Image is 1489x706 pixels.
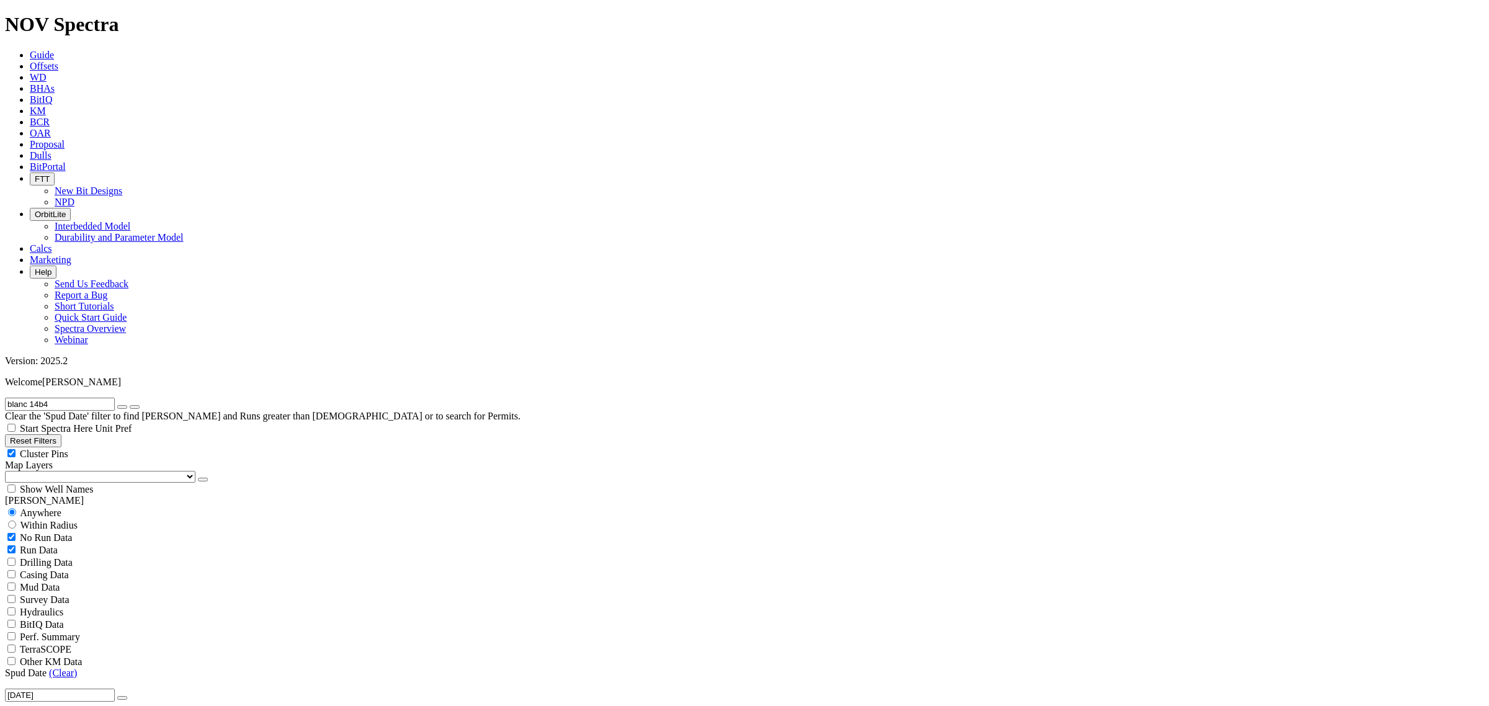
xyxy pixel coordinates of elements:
span: Clear the 'Spud Date' filter to find [PERSON_NAME] and Runs greater than [DEMOGRAPHIC_DATA] or to... [5,411,521,421]
button: Reset Filters [5,434,61,447]
a: Webinar [55,334,88,345]
a: Guide [30,50,54,60]
a: Offsets [30,61,58,71]
span: Cluster Pins [20,449,68,459]
a: Calcs [30,243,52,254]
a: Durability and Parameter Model [55,232,184,243]
a: BitPortal [30,161,66,172]
span: No Run Data [20,532,72,543]
input: Start Spectra Here [7,424,16,432]
span: Perf. Summary [20,632,80,642]
span: TerraSCOPE [20,644,71,655]
span: Map Layers [5,460,53,470]
button: Help [30,266,56,279]
a: (Clear) [49,668,77,678]
span: [PERSON_NAME] [42,377,121,387]
a: Marketing [30,254,71,265]
a: Short Tutorials [55,301,114,311]
a: Interbedded Model [55,221,130,231]
span: Hydraulics [20,607,63,617]
a: Quick Start Guide [55,312,127,323]
div: [PERSON_NAME] [5,495,1484,506]
a: BitIQ [30,94,52,105]
a: Dulls [30,150,51,161]
a: Send Us Feedback [55,279,128,289]
span: Within Radius [20,520,78,530]
button: OrbitLite [30,208,71,221]
filter-controls-checkbox: TerraSCOPE Data [5,655,1484,668]
span: Unit Pref [95,423,132,434]
a: BHAs [30,83,55,94]
a: New Bit Designs [55,185,122,196]
a: WD [30,72,47,83]
p: Welcome [5,377,1484,388]
span: BitIQ Data [20,619,64,630]
span: Anywhere [20,507,61,518]
span: FTT [35,174,50,184]
span: Mud Data [20,582,60,592]
span: Spud Date [5,668,47,678]
span: OrbitLite [35,210,66,219]
a: Spectra Overview [55,323,126,334]
filter-controls-checkbox: TerraSCOPE Data [5,643,1484,655]
div: Version: 2025.2 [5,355,1484,367]
span: Survey Data [20,594,69,605]
a: Proposal [30,139,65,150]
span: Casing Data [20,570,69,580]
span: Run Data [20,545,58,555]
span: Drilling Data [20,557,73,568]
a: NPD [55,197,74,207]
a: Report a Bug [55,290,107,300]
a: KM [30,105,46,116]
a: OAR [30,128,51,138]
input: Search [5,398,115,411]
button: FTT [30,172,55,185]
input: After [5,689,115,702]
filter-controls-checkbox: Hydraulics Analysis [5,605,1484,618]
span: Other KM Data [20,656,82,667]
h1: NOV Spectra [5,13,1484,36]
span: Help [35,267,51,277]
filter-controls-checkbox: Performance Summary [5,630,1484,643]
a: BCR [30,117,50,127]
span: Show Well Names [20,484,93,494]
span: Start Spectra Here [20,423,92,434]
